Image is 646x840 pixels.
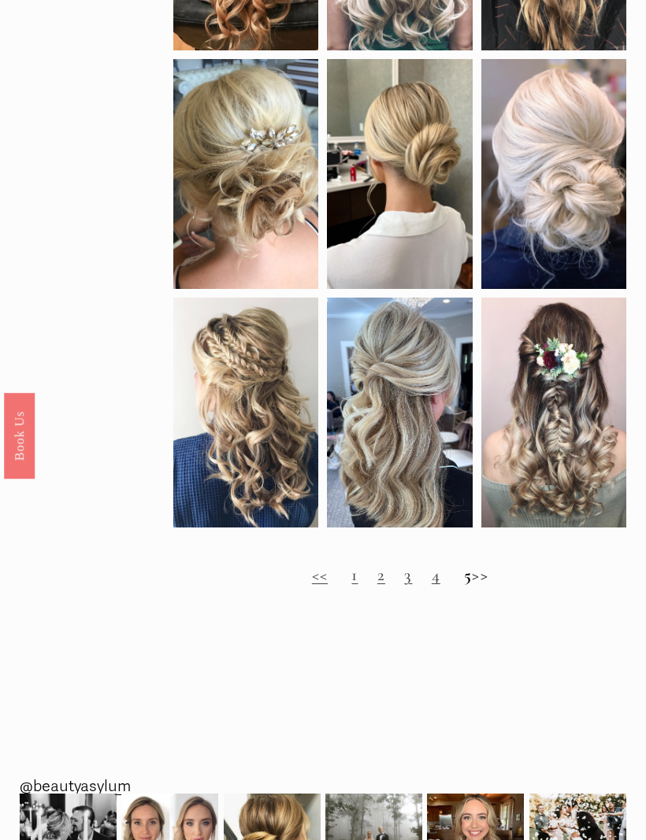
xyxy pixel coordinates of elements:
strong: 5 [464,564,472,585]
a: 2 [377,564,385,585]
a: 4 [432,564,440,585]
a: << [312,564,328,585]
a: Book Us [4,392,35,478]
a: @beautyasylum [20,772,131,801]
h2: >> [173,565,626,586]
a: 3 [404,564,412,585]
a: 1 [351,564,358,585]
